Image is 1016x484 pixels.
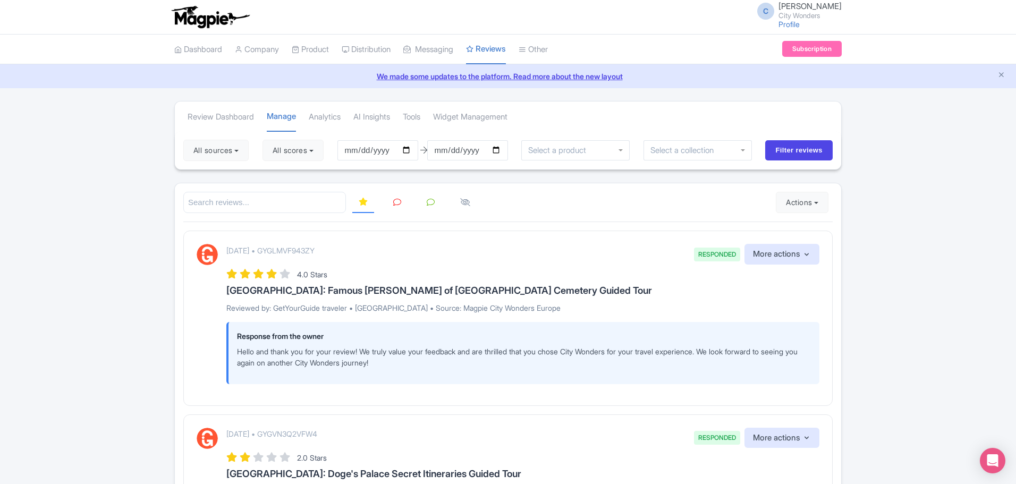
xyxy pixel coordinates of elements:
[433,103,507,132] a: Widget Management
[174,35,222,64] a: Dashboard
[197,244,218,265] img: GetYourGuide Logo
[263,140,324,161] button: All scores
[650,146,721,155] input: Select a collection
[297,270,327,279] span: 4.0 Stars
[309,103,341,132] a: Analytics
[403,103,420,132] a: Tools
[342,35,391,64] a: Distribution
[226,469,819,479] h3: [GEOGRAPHIC_DATA]: Doge's Palace Secret Itineraries Guided Tour
[237,330,811,342] p: Response from the owner
[744,244,819,265] button: More actions
[226,245,315,256] p: [DATE] • GYGLMVF943ZY
[226,428,317,439] p: [DATE] • GYGVN3Q2VFW4
[778,1,842,11] span: [PERSON_NAME]
[744,428,819,448] button: More actions
[751,2,842,19] a: C [PERSON_NAME] City Wonders
[997,70,1005,82] button: Close announcement
[757,3,774,20] span: C
[403,35,453,64] a: Messaging
[226,302,819,313] p: Reviewed by: GetYourGuide traveler • [GEOGRAPHIC_DATA] • Source: Magpie City Wonders Europe
[694,248,740,261] span: RESPONDED
[694,431,740,445] span: RESPONDED
[169,5,251,29] img: logo-ab69f6fb50320c5b225c76a69d11143b.png
[197,428,218,449] img: GetYourGuide Logo
[183,192,346,214] input: Search reviews...
[237,346,811,368] p: Hello and thank you for your review! We truly value your feedback and are thrilled that you chose...
[235,35,279,64] a: Company
[778,20,800,29] a: Profile
[776,192,828,213] button: Actions
[188,103,254,132] a: Review Dashboard
[519,35,548,64] a: Other
[353,103,390,132] a: AI Insights
[297,453,327,462] span: 2.0 Stars
[782,41,842,57] a: Subscription
[267,102,296,132] a: Manage
[6,71,1010,82] a: We made some updates to the platform. Read more about the new layout
[292,35,329,64] a: Product
[528,146,592,155] input: Select a product
[980,448,1005,473] div: Open Intercom Messenger
[466,35,506,65] a: Reviews
[183,140,249,161] button: All sources
[765,140,833,160] input: Filter reviews
[226,285,819,296] h3: [GEOGRAPHIC_DATA]: Famous [PERSON_NAME] of [GEOGRAPHIC_DATA] Cemetery Guided Tour
[778,12,842,19] small: City Wonders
